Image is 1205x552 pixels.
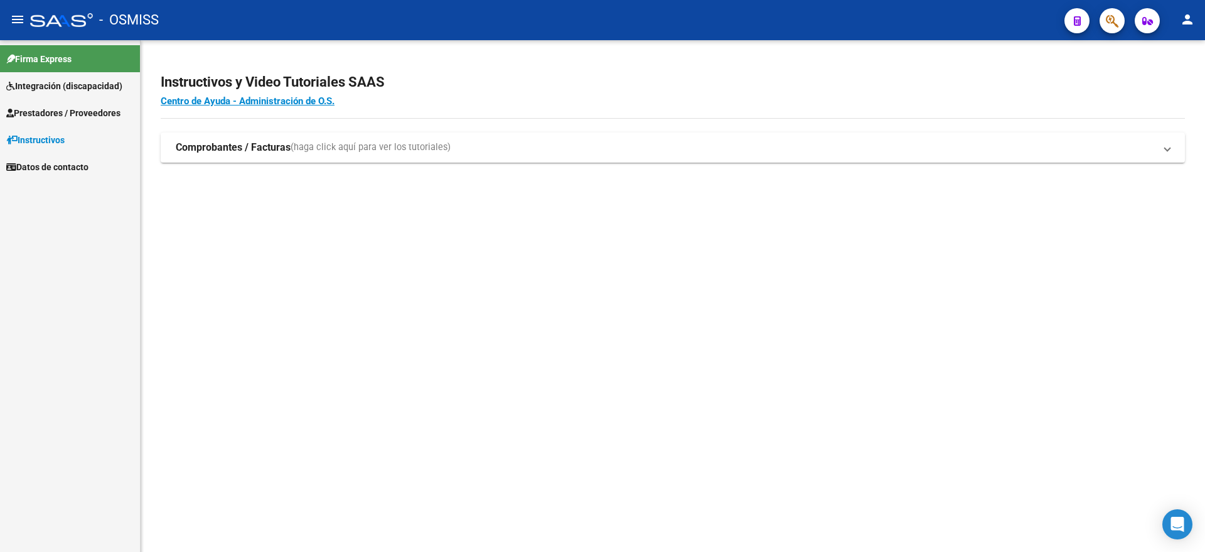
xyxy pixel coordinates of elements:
[99,6,159,34] span: - OSMISS
[6,133,65,147] span: Instructivos
[161,70,1185,94] h2: Instructivos y Video Tutoriales SAAS
[161,133,1185,163] mat-expansion-panel-header: Comprobantes / Facturas(haga click aquí para ver los tutoriales)
[291,141,451,154] span: (haga click aquí para ver los tutoriales)
[6,106,120,120] span: Prestadores / Proveedores
[6,79,122,93] span: Integración (discapacidad)
[161,95,335,107] a: Centro de Ayuda - Administración de O.S.
[10,12,25,27] mat-icon: menu
[1162,509,1192,539] div: Open Intercom Messenger
[6,160,88,174] span: Datos de contacto
[176,141,291,154] strong: Comprobantes / Facturas
[6,52,72,66] span: Firma Express
[1180,12,1195,27] mat-icon: person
